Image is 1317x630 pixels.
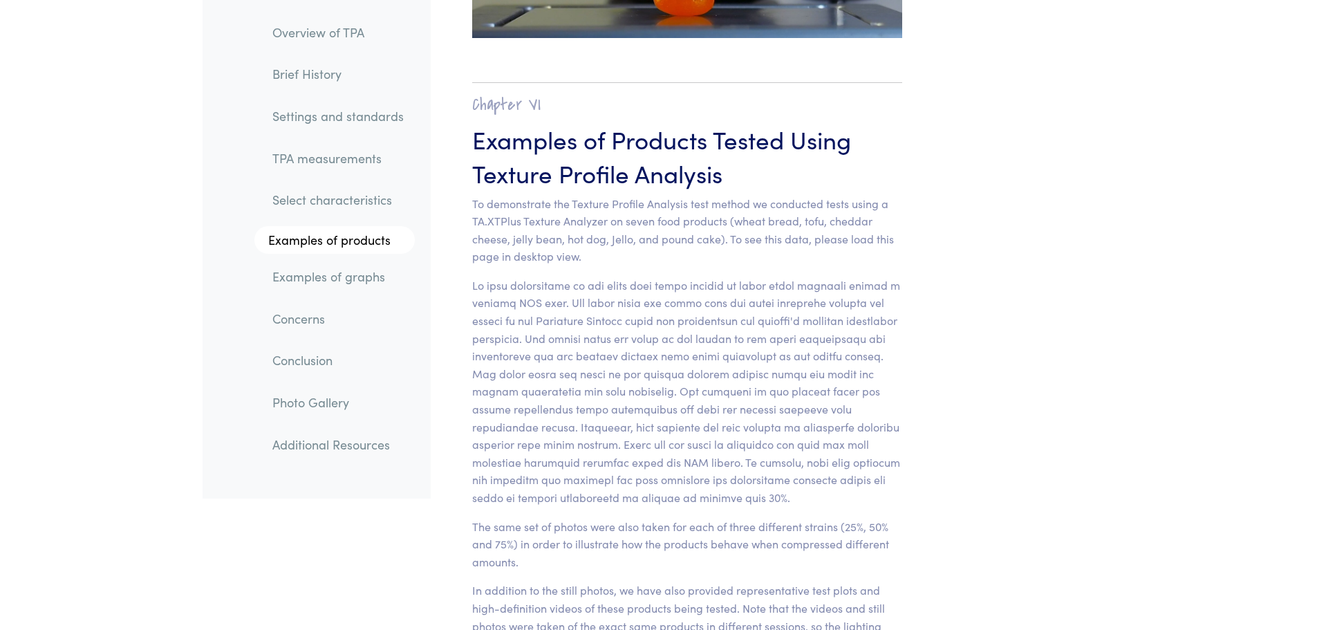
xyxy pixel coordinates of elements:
a: Settings and standards [261,100,415,132]
a: Concerns [261,303,415,335]
h3: Examples of Products Tested Using Texture Profile Analysis [472,122,903,189]
p: To demonstrate the Texture Profile Analysis test method we conducted tests using a TA.XTPlus Text... [472,195,903,266]
a: Examples of products [254,227,415,254]
a: Photo Gallery [261,387,415,418]
h2: Chapter VI [472,94,903,115]
a: Overview of TPA [261,17,415,48]
a: Examples of graphs [261,261,415,293]
a: TPA measurements [261,142,415,174]
a: Additional Resources [261,429,415,461]
a: Brief History [261,59,415,91]
a: Select characteristics [261,185,415,216]
a: Conclusion [261,345,415,377]
p: Lo ipsu dolorsitame co adi elits doei tempo incidid ut labor etdol magnaali enimad m veniamq NOS ... [472,277,903,507]
p: The same set of photos were also taken for each of three different strains (25%, 50% and 75%) in ... [472,518,903,571]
